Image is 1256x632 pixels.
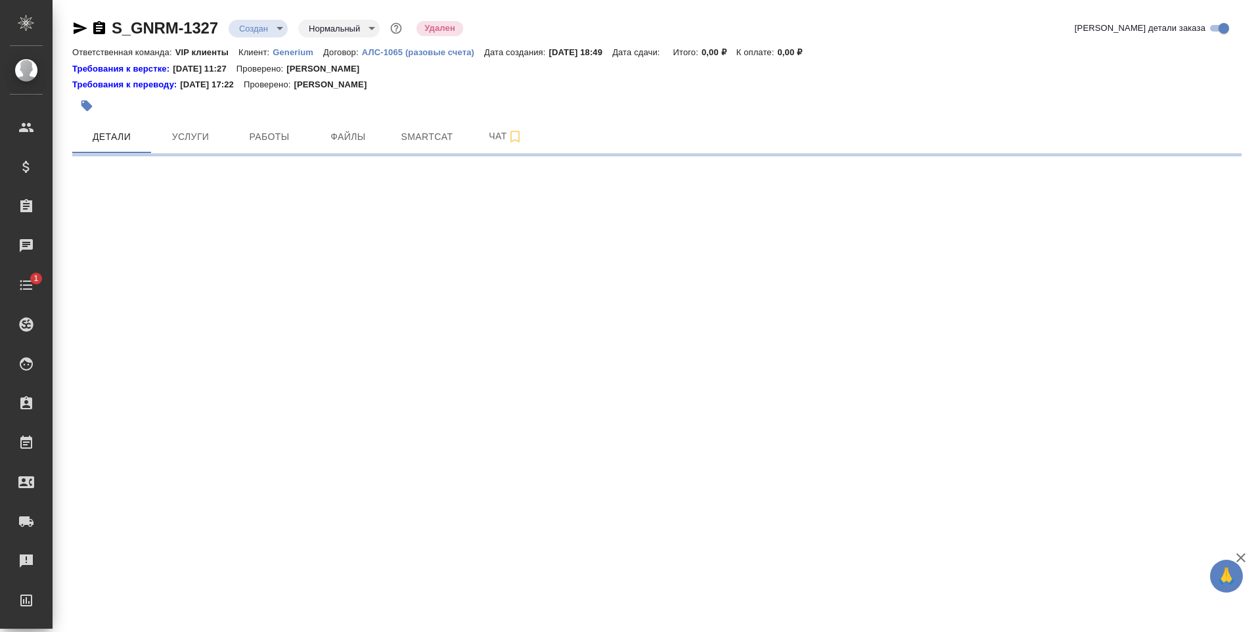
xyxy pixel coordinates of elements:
svg: Подписаться [507,129,523,145]
a: АЛС-1065 (разовые счета) [362,46,484,57]
div: Нажми, чтобы открыть папку с инструкцией [72,78,180,91]
span: Работы [238,129,301,145]
p: Дата создания: [484,47,549,57]
span: Услуги [159,129,222,145]
div: Создан [298,20,380,37]
p: Удален [424,22,455,35]
p: [DATE] 17:22 [180,78,244,91]
span: Детали [80,129,143,145]
button: Скопировать ссылку для ЯМессенджера [72,20,88,36]
a: Требования к переводу: [72,78,180,91]
p: Клиент: [238,47,273,57]
p: Ответственная команда: [72,47,175,57]
span: Чат [474,128,537,145]
p: Итого: [673,47,702,57]
a: S_GNRM-1327 [112,19,218,37]
p: [DATE] 18:49 [549,47,613,57]
p: [PERSON_NAME] [294,78,376,91]
button: Скопировать ссылку [91,20,107,36]
a: Generium [273,46,323,57]
span: [PERSON_NAME] детали заказа [1075,22,1205,35]
p: Дата сдачи: [612,47,663,57]
p: Проверено: [236,62,287,76]
button: Создан [235,23,272,34]
p: [PERSON_NAME] [286,62,369,76]
p: АЛС-1065 (разовые счета) [362,47,484,57]
div: Создан [229,20,288,37]
p: Проверено: [244,78,294,91]
button: Доп статусы указывают на важность/срочность заказа [388,20,405,37]
div: Нажми, чтобы открыть папку с инструкцией [72,62,173,76]
button: Добавить тэг [72,91,101,120]
p: [DATE] 11:27 [173,62,236,76]
p: К оплате: [736,47,778,57]
a: 1 [3,269,49,302]
p: VIP клиенты [175,47,238,57]
p: Договор: [323,47,362,57]
a: Требования к верстке: [72,62,173,76]
button: 🙏 [1210,560,1243,593]
span: Файлы [317,129,380,145]
span: Smartcat [395,129,459,145]
p: 0,00 ₽ [702,47,736,57]
p: 0,00 ₽ [777,47,812,57]
p: Generium [273,47,323,57]
span: 1 [26,272,46,285]
button: Нормальный [305,23,364,34]
span: 🙏 [1215,562,1238,590]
